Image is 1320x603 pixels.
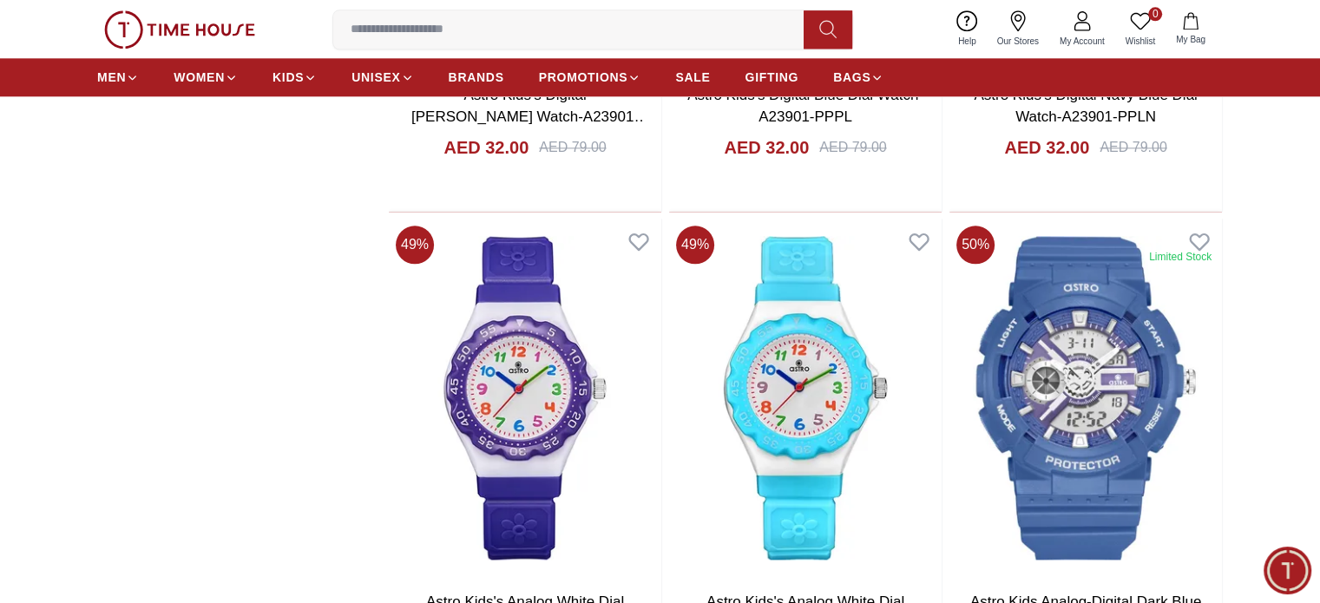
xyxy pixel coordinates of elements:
[443,135,529,160] h4: AED 32.00
[17,85,343,103] div: [PERSON_NAME]
[669,219,942,577] img: Astro Kids's Analog White Dial Watch-A23803-PPLL
[449,69,504,86] span: BRANDS
[396,226,434,264] span: 49 %
[675,62,710,93] a: SALE
[181,245,323,265] span: Nearest Store Locator
[30,118,266,175] span: Hello! I'm your Time House Watches Support Assistant. How can I assist you [DATE]?
[174,69,225,86] span: WOMEN
[724,135,809,160] h4: AED 32.00
[948,7,987,51] a: Help
[987,7,1049,51] a: Our Stores
[97,62,139,93] a: MEN
[155,200,233,231] div: Services
[144,324,323,345] span: Track your Shipment (Beta)
[13,13,48,48] em: Back
[990,35,1046,48] span: Our Stores
[449,62,504,93] a: BRANDS
[745,69,798,86] span: GIFTING
[956,226,995,264] span: 50 %
[273,69,304,86] span: KIDS
[1169,33,1212,46] span: My Bag
[675,69,710,86] span: SALE
[104,10,255,49] img: ...
[389,219,661,577] img: Astro Kids's Analog White Dial Watch-A23803-PPVV
[167,205,221,226] span: Services
[539,69,628,86] span: PROMOTIONS
[1115,7,1166,51] a: 0Wishlist
[1149,250,1212,264] div: Limited Stock
[1166,9,1216,49] button: My Bag
[133,319,334,351] div: Track your Shipment (Beta)
[1119,35,1162,48] span: Wishlist
[1148,7,1162,21] span: 0
[1264,547,1311,594] div: Chat Widget
[676,226,714,264] span: 49 %
[174,62,238,93] a: WOMEN
[53,205,135,226] span: New Enquiry
[53,16,82,45] img: Profile picture of Zoe
[97,69,126,86] span: MEN
[1053,35,1112,48] span: My Account
[189,279,334,311] div: Request a callback
[539,137,606,158] div: AED 79.00
[200,285,323,305] span: Request a callback
[745,62,798,93] a: GIFTING
[833,69,870,86] span: BAGS
[169,239,334,271] div: Nearest Store Locator
[411,87,648,147] a: Astro Kids's Digital [PERSON_NAME] Watch-A23901-PPPV
[949,219,1222,577] img: Astro Kids Analog-Digital Dark Blue Dial Watch - A24807-PPNN
[833,62,883,93] a: BAGS
[351,69,400,86] span: UNISEX
[351,62,413,93] a: UNISEX
[1100,137,1166,158] div: AED 79.00
[253,205,323,226] span: Exchanges
[92,23,290,39] div: [PERSON_NAME]
[4,377,343,464] textarea: We are here to help you
[232,168,276,180] span: 02:10 PM
[42,200,147,231] div: New Enquiry
[539,62,641,93] a: PROMOTIONS
[273,62,317,93] a: KIDS
[241,200,334,231] div: Exchanges
[1004,135,1089,160] h4: AED 32.00
[819,137,886,158] div: AED 79.00
[951,35,983,48] span: Help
